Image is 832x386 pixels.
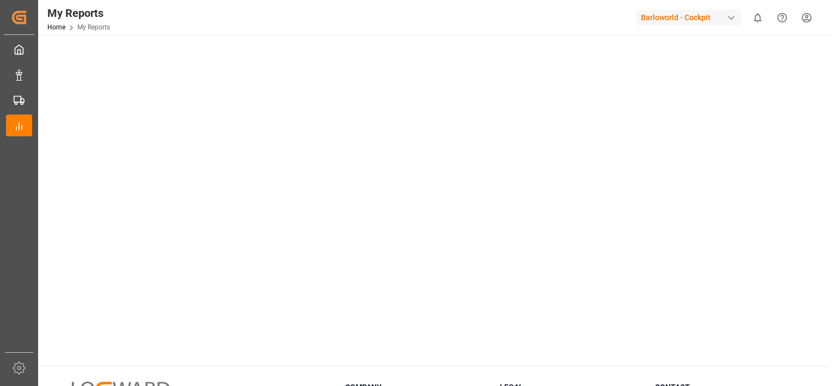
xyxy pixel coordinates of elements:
button: Barloworld - Cockpit [637,7,745,28]
button: show 0 new notifications [745,5,770,30]
div: Barloworld - Cockpit [637,10,741,26]
button: Help Center [770,5,794,30]
a: Home [47,23,65,31]
div: My Reports [47,5,110,21]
